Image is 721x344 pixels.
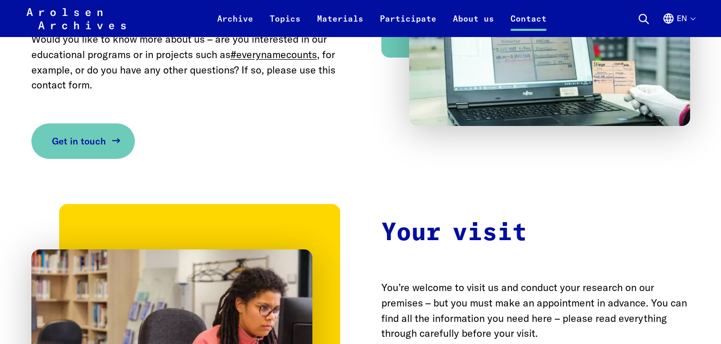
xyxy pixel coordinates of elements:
[502,12,555,37] a: Contact
[209,6,555,31] nav: Primary
[309,12,372,37] a: Materials
[381,221,527,245] strong: Your visit
[381,280,690,341] p: You’re welcome to visit us and conduct your research on our premises – but you must make an appoi...
[372,12,445,37] a: Participate
[31,31,340,93] p: Would you like to know more about us – are you interested in our educational programs or in proje...
[52,134,106,148] span: Get in touch
[231,48,317,61] a: #everynamecounts
[261,12,309,37] a: Topics
[662,12,695,37] button: English, language selection
[445,12,502,37] a: About us
[31,123,135,159] a: Get in touch
[209,12,261,37] a: Archive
